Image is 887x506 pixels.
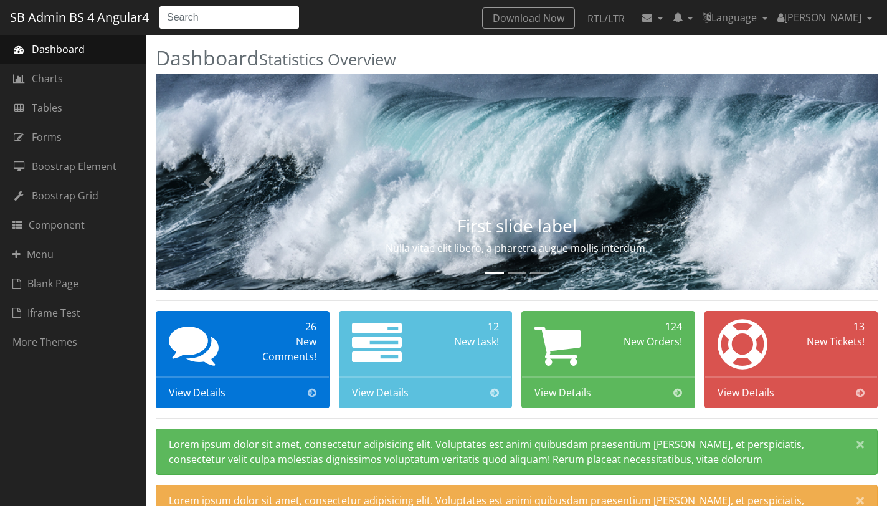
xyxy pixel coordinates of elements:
span: View Details [352,385,409,400]
span: View Details [169,385,225,400]
span: Menu [12,247,54,262]
span: View Details [718,385,774,400]
a: RTL/LTR [577,7,635,30]
h3: First slide label [264,216,769,236]
a: SB Admin BS 4 Angular4 [10,6,149,29]
div: 13 [795,319,865,334]
p: Nulla vitae elit libero, a pharetra augue mollis interdum. [264,241,769,255]
div: 12 [430,319,499,334]
h2: Dashboard [156,47,878,69]
input: Search [159,6,300,29]
span: View Details [534,385,591,400]
a: Download Now [482,7,575,29]
div: Lorem ipsum dolor sit amet, consectetur adipisicing elit. Voluptates est animi quibusdam praesent... [156,429,878,475]
small: Statistics Overview [259,49,396,70]
div: New Tickets! [795,334,865,349]
div: New Orders! [613,334,682,349]
a: [PERSON_NAME] [772,5,877,30]
img: Random first slide [156,74,878,290]
a: Language [698,5,772,30]
div: 124 [613,319,682,334]
div: 26 [247,319,316,334]
button: Close [843,429,877,459]
span: × [856,436,865,452]
div: New task! [430,334,499,349]
div: New Comments! [247,334,316,364]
